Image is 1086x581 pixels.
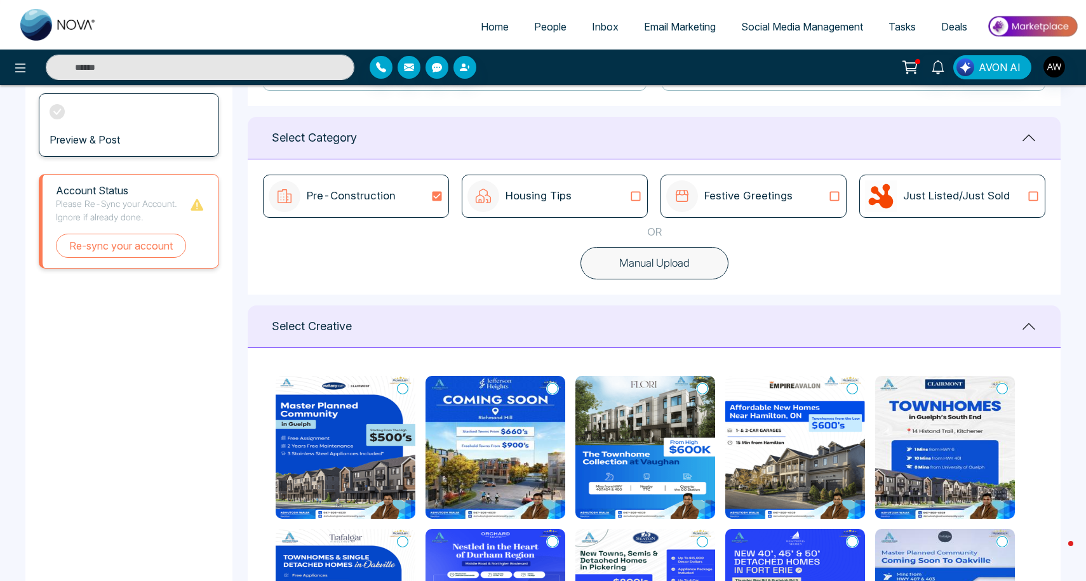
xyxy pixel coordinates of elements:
[56,234,186,258] button: Re-sync your account
[979,60,1021,75] span: AVON AI
[575,376,715,519] img: Explore Flori (2).png
[272,319,352,333] h1: Select Creative
[56,197,189,224] p: Please Re-Sync your Account. Ignore if already done.
[928,15,980,39] a: Deals
[903,188,1010,204] p: Just Listed/Just Sold
[579,15,631,39] a: Inbox
[644,20,716,33] span: Email Marketing
[50,134,120,146] h3: Preview & Post
[20,9,97,41] img: Nova CRM Logo
[468,15,521,39] a: Home
[647,224,662,241] p: OR
[865,180,897,212] img: icon
[534,20,566,33] span: People
[56,185,189,197] h1: Account Status
[876,15,928,39] a: Tasks
[276,376,415,519] img: Clairmont (2).png
[272,131,357,145] h1: Select Category
[666,180,698,212] img: icon
[1043,56,1065,77] img: User Avatar
[941,20,967,33] span: Deals
[956,58,974,76] img: Lead Flow
[467,180,499,212] img: icon
[725,376,865,519] img: Empire Avalon in Caledonia (2).png
[269,180,300,212] img: icon
[986,12,1078,41] img: Market-place.gif
[580,247,728,280] button: Manual Upload
[1043,538,1073,568] iframe: Intercom live chat
[875,376,1015,519] img: Clairemont in Guelph.jpeg
[592,20,619,33] span: Inbox
[481,20,509,33] span: Home
[506,188,572,204] p: Housing Tips
[307,188,396,204] p: Pre-Construction
[631,15,728,39] a: Email Marketing
[704,188,793,204] p: Festive Greetings
[728,15,876,39] a: Social Media Management
[741,20,863,33] span: Social Media Management
[888,20,916,33] span: Tasks
[521,15,579,39] a: People
[426,376,565,519] img: Jefferson Heights.jpeg
[953,55,1031,79] button: AVON AI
